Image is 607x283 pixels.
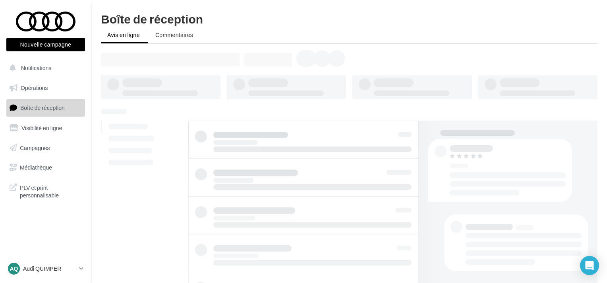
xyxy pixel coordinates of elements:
[6,38,85,51] button: Nouvelle campagne
[155,31,193,38] span: Commentaires
[580,256,599,275] div: Open Intercom Messenger
[5,120,87,137] a: Visibilité en ligne
[20,104,65,111] span: Boîte de réception
[5,80,87,96] a: Opérations
[5,99,87,116] a: Boîte de réception
[20,164,52,171] span: Médiathèque
[20,182,82,199] span: PLV et print personnalisable
[23,265,76,273] p: Audi QUIMPER
[5,179,87,203] a: PLV et print personnalisable
[6,261,85,276] a: AQ Audi QUIMPER
[21,64,51,71] span: Notifications
[101,13,597,25] div: Boîte de réception
[5,159,87,176] a: Médiathèque
[21,84,48,91] span: Opérations
[10,265,18,273] span: AQ
[20,144,50,151] span: Campagnes
[5,60,83,76] button: Notifications
[5,140,87,156] a: Campagnes
[21,125,62,131] span: Visibilité en ligne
